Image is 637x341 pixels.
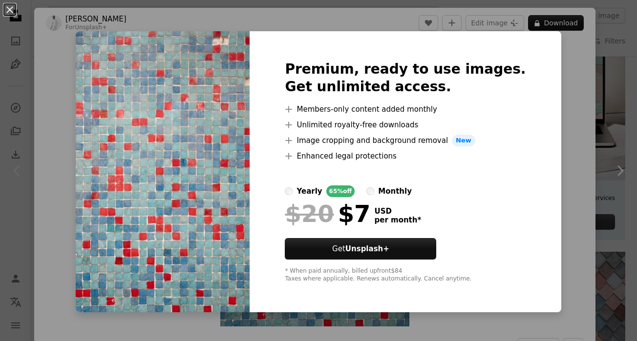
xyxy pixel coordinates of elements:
[345,244,389,253] strong: Unsplash+
[366,187,374,195] input: monthly
[285,267,526,283] div: * When paid annually, billed upfront $84 Taxes where applicable. Renews automatically. Cancel any...
[285,187,293,195] input: yearly65%off
[374,207,421,216] span: USD
[452,135,475,146] span: New
[76,31,250,312] img: premium_photo-1675864663062-681c46ab0f2f
[285,201,370,226] div: $7
[285,201,334,226] span: $20
[285,238,436,260] button: GetUnsplash+
[297,185,322,197] div: yearly
[285,135,526,146] li: Image cropping and background removal
[326,185,355,197] div: 65% off
[285,103,526,115] li: Members-only content added monthly
[378,185,412,197] div: monthly
[285,150,526,162] li: Enhanced legal protections
[285,60,526,96] h2: Premium, ready to use images. Get unlimited access.
[374,216,421,224] span: per month *
[285,119,526,131] li: Unlimited royalty-free downloads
